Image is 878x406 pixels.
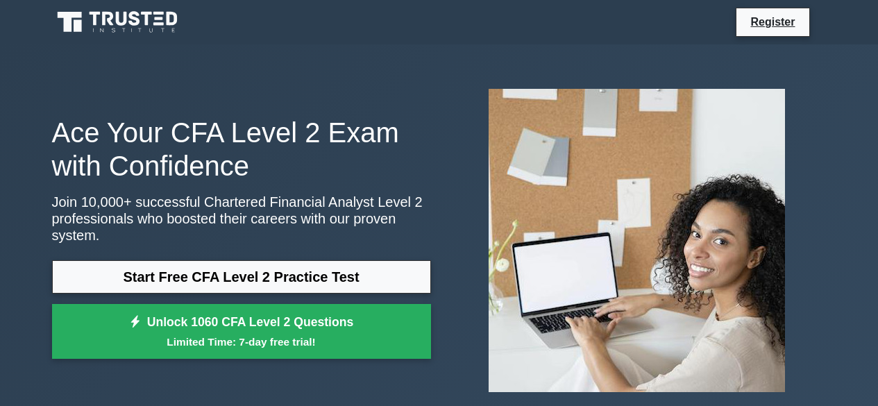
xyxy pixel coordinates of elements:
[69,334,414,350] small: Limited Time: 7-day free trial!
[52,260,431,294] a: Start Free CFA Level 2 Practice Test
[52,194,431,244] p: Join 10,000+ successful Chartered Financial Analyst Level 2 professionals who boosted their caree...
[52,116,431,183] h1: Ace Your CFA Level 2 Exam with Confidence
[52,304,431,360] a: Unlock 1060 CFA Level 2 QuestionsLimited Time: 7-day free trial!
[742,13,803,31] a: Register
